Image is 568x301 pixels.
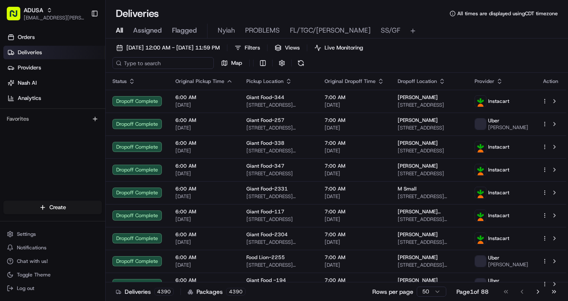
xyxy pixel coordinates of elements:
[8,124,15,130] div: 📗
[398,140,438,146] span: [PERSON_NAME]
[246,239,311,246] span: [STREET_ADDRESS][PERSON_NAME][PERSON_NAME]
[175,193,233,200] span: [DATE]
[175,254,233,261] span: 6:00 AM
[246,78,284,85] span: Pickup Location
[18,49,42,56] span: Deliveries
[488,98,509,105] span: Instacart
[172,25,197,36] span: Flagged
[18,94,41,102] span: Analytics
[457,10,558,17] span: All times are displayed using CDT timezone
[68,119,139,135] a: 💻API Documentation
[245,25,280,36] span: PROBLEMS
[488,235,509,242] span: Instacart
[226,288,246,295] div: 4390
[116,287,174,296] div: Deliveries
[175,239,233,246] span: [DATE]
[231,42,264,54] button: Filters
[246,124,311,131] span: [STREET_ADDRESS][PERSON_NAME]
[5,119,68,135] a: 📗Knowledge Base
[398,147,461,154] span: [STREET_ADDRESS]
[175,94,233,101] span: 6:00 AM
[398,185,417,192] span: M Small
[246,193,311,200] span: [STREET_ADDRESS][PERSON_NAME]
[116,25,123,36] span: All
[24,6,43,14] button: ADUSA
[325,277,384,284] span: 7:00 AM
[398,124,461,131] span: [STREET_ADDRESS]
[325,94,384,101] span: 7:00 AM
[3,91,105,105] a: Analytics
[112,42,224,54] button: [DATE] 12:00 AM - [DATE] 11:59 PM
[175,147,233,154] span: [DATE]
[3,242,102,254] button: Notifications
[475,78,494,85] span: Provider
[116,7,159,20] h1: Deliveries
[488,261,528,268] span: [PERSON_NAME]
[8,34,154,47] p: Welcome 👋
[154,288,174,295] div: 4390
[188,287,246,296] div: Packages
[175,185,233,192] span: 6:00 AM
[542,78,560,85] div: Action
[325,239,384,246] span: [DATE]
[175,208,233,215] span: 6:00 AM
[175,102,233,108] span: [DATE]
[246,94,284,101] span: Giant Food-344
[3,282,102,294] button: Log out
[488,124,528,131] span: [PERSON_NAME]
[3,112,102,126] div: Favorites
[398,239,461,246] span: [STREET_ADDRESS][PERSON_NAME]
[475,96,486,107] img: profile_instacart_ahold_partner.png
[133,25,162,36] span: Assigned
[3,30,105,44] a: Orders
[325,44,363,52] span: Live Monitoring
[175,277,233,284] span: 6:00 AM
[18,79,37,87] span: Nash AI
[8,81,24,96] img: 1736555255976-a54dd68f-1ca7-489b-9aae-adbdc363a1c4
[381,25,400,36] span: SS/GF
[246,277,286,284] span: Giant Food -194
[325,231,384,238] span: 7:00 AM
[488,117,500,124] span: Uber
[475,210,486,221] img: profile_instacart_ahold_partner.png
[3,61,105,75] a: Providers
[456,287,489,296] div: Page 1 of 88
[325,254,384,261] span: 7:00 AM
[398,277,438,284] span: [PERSON_NAME]
[475,141,486,152] img: profile_instacart_ahold_partner.png
[112,57,214,69] input: Type to search
[325,193,384,200] span: [DATE]
[488,254,500,261] span: Uber
[29,89,107,96] div: We're available if you need us!
[17,123,65,131] span: Knowledge Base
[246,216,311,223] span: [STREET_ADDRESS]
[22,55,139,64] input: Clear
[246,170,311,177] span: [STREET_ADDRESS]
[246,185,288,192] span: Giant Food-2331
[71,124,78,130] div: 💻
[3,228,102,240] button: Settings
[218,25,235,36] span: Nyiah
[246,117,284,124] span: Giant Food-257
[488,144,509,150] span: Instacart
[325,262,384,268] span: [DATE]
[325,185,384,192] span: 7:00 AM
[175,262,233,268] span: [DATE]
[398,231,438,238] span: [PERSON_NAME]
[3,76,105,90] a: Nash AI
[246,254,285,261] span: Food Lion-2255
[17,231,36,237] span: Settings
[398,254,438,261] span: [PERSON_NAME]
[245,44,260,52] span: Filters
[17,258,48,265] span: Chat with us!
[488,189,509,196] span: Instacart
[126,44,220,52] span: [DATE] 12:00 AM - [DATE] 11:59 PM
[398,170,461,177] span: [STREET_ADDRESS]
[24,14,84,21] button: [EMAIL_ADDRESS][PERSON_NAME][DOMAIN_NAME]
[175,170,233,177] span: [DATE]
[246,231,288,238] span: Giant Food-2304
[475,164,486,175] img: profile_instacart_ahold_partner.png
[295,57,307,69] button: Refresh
